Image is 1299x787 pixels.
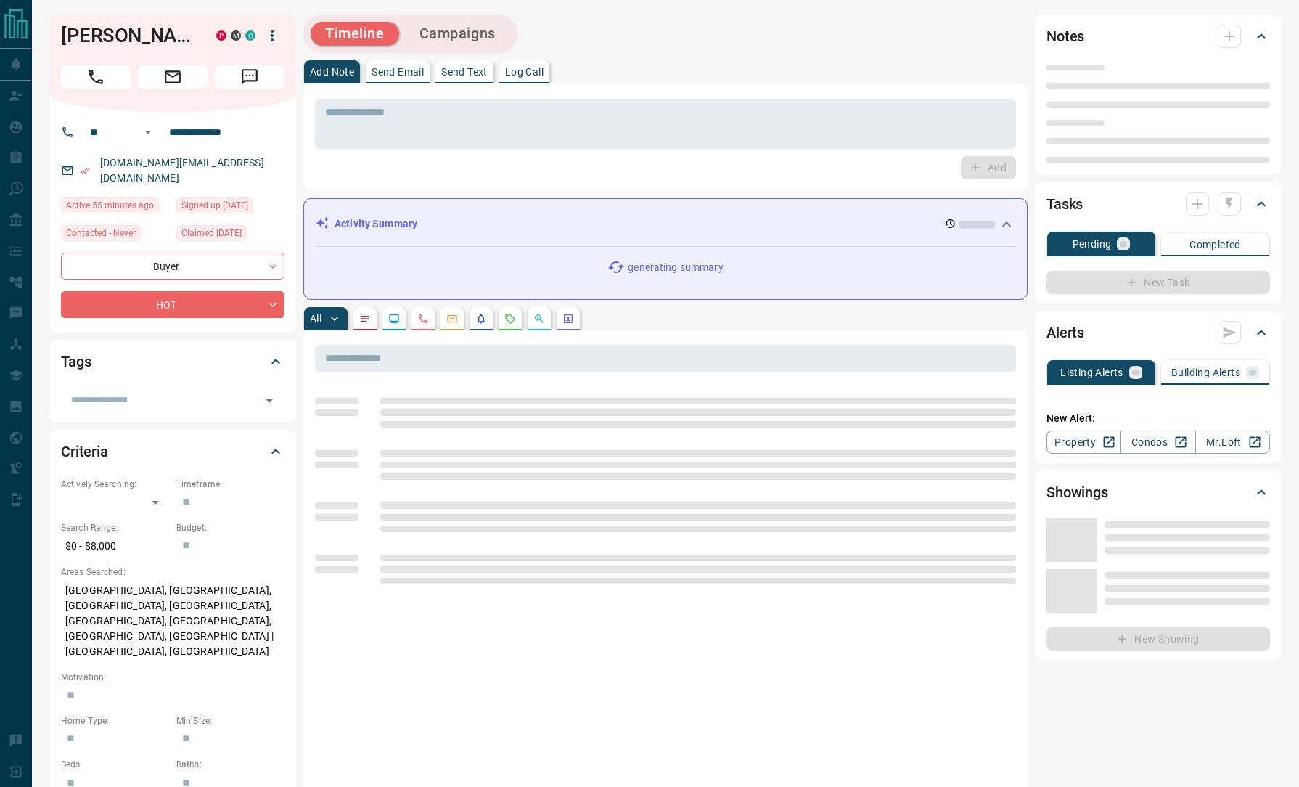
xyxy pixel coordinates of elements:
p: Beds: [61,758,169,771]
p: New Alert: [1046,411,1270,426]
span: Email [138,65,208,89]
h1: [PERSON_NAME] [61,24,194,47]
p: Budget: [176,521,284,534]
div: Alerts [1046,315,1270,350]
p: Pending [1073,239,1112,249]
p: $0 - $8,000 [61,534,169,558]
div: Wed Jan 04 2023 [176,197,284,218]
button: Open [259,391,279,411]
div: Tasks [1046,187,1270,221]
p: Send Text [441,67,488,77]
svg: Lead Browsing Activity [388,313,400,325]
svg: Emails [446,313,458,325]
p: Completed [1189,240,1241,250]
h2: Criteria [61,440,108,463]
p: Baths: [176,758,284,771]
span: Active 55 minutes ago [66,198,154,213]
p: Activity Summary [335,216,417,232]
div: Notes [1046,19,1270,54]
a: [DOMAIN_NAME][EMAIL_ADDRESS][DOMAIN_NAME] [100,157,264,184]
div: Showings [1046,475,1270,510]
p: Actively Searching: [61,478,169,491]
div: condos.ca [245,30,255,41]
div: Thu Aug 14 2025 [61,197,169,218]
h2: Tags [61,350,91,373]
svg: Listing Alerts [475,313,487,325]
span: Signed up [DATE] [181,198,248,213]
p: Send Email [372,67,424,77]
h2: Tasks [1046,192,1083,216]
div: Activity Summary [316,211,1015,237]
p: Building Alerts [1171,367,1240,378]
p: Areas Searched: [61,566,284,579]
button: Open [139,123,157,141]
p: All [310,314,321,324]
p: Home Type: [61,714,169,727]
a: Condos [1120,431,1195,454]
div: mrloft.ca [231,30,241,41]
div: Tags [61,344,284,379]
div: Buyer [61,253,284,280]
a: Property [1046,431,1121,454]
p: Min Size: [176,714,284,727]
svg: Requests [504,313,516,325]
h2: Showings [1046,481,1108,504]
svg: Agent Actions [562,313,574,325]
span: Call [61,65,131,89]
p: Add Note [310,67,354,77]
svg: Email Verified [80,166,90,176]
div: Tue Oct 08 2024 [176,225,284,245]
button: Timeline [311,22,399,46]
h2: Notes [1046,25,1084,48]
p: Search Range: [61,521,169,534]
span: Contacted - Never [66,226,136,240]
p: generating summary [628,260,723,275]
svg: Calls [417,313,429,325]
button: Campaigns [405,22,510,46]
a: Mr.Loft [1195,431,1270,454]
span: Message [215,65,284,89]
p: [GEOGRAPHIC_DATA], [GEOGRAPHIC_DATA], [GEOGRAPHIC_DATA], [GEOGRAPHIC_DATA], [GEOGRAPHIC_DATA], [G... [61,579,284,664]
span: Claimed [DATE] [181,226,242,240]
h2: Alerts [1046,321,1084,344]
p: Timeframe: [176,478,284,491]
p: Motivation: [61,671,284,684]
p: Log Call [505,67,544,77]
div: HOT [61,291,284,318]
svg: Notes [359,313,371,325]
div: property.ca [216,30,226,41]
div: Criteria [61,434,284,469]
p: Listing Alerts [1060,367,1123,378]
svg: Opportunities [533,313,545,325]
